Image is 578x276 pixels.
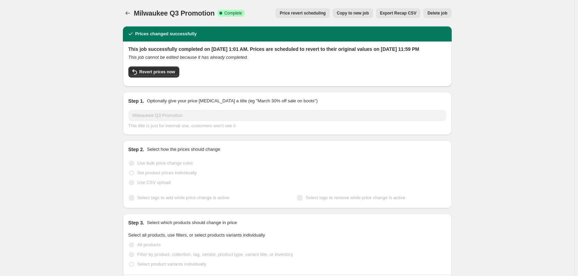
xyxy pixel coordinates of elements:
[128,98,144,104] h2: Step 1.
[135,30,197,37] h2: Prices changed successfully
[128,123,236,128] span: This title is just for internal use, customers won't see it
[423,8,451,18] button: Delete job
[337,10,369,16] span: Copy to new job
[134,9,215,17] span: Milwaukee Q3 Promotion
[128,46,446,53] h2: This job successfully completed on [DATE] 1:01 AM. Prices are scheduled to revert to their origin...
[128,232,265,238] span: Select all products, use filters, or select products variants individually
[147,98,317,104] p: Optionally give your price [MEDICAL_DATA] a title (eg "March 30% off sale on boots")
[427,10,447,16] span: Delete job
[147,219,237,226] p: Select which products should change in price
[380,10,416,16] span: Export Recap CSV
[137,252,293,257] span: Filter by product, collection, tag, vendor, product type, variant title, or inventory
[128,55,248,60] i: This job cannot be edited because it has already completed.
[276,8,330,18] button: Price revert scheduling
[128,219,144,226] h2: Step 3.
[137,195,229,200] span: Select tags to add while price change is active
[137,242,161,247] span: All products
[128,146,144,153] h2: Step 2.
[137,261,206,267] span: Select product variants individually
[333,8,373,18] button: Copy to new job
[137,170,197,175] span: Set product prices individually
[137,180,171,185] span: Use CSV upload
[306,195,405,200] span: Select tags to remove while price change is active
[128,110,446,121] input: 30% off holiday sale
[123,8,133,18] button: Price change jobs
[139,69,175,75] span: Revert prices now
[128,66,179,77] button: Revert prices now
[280,10,326,16] span: Price revert scheduling
[224,10,242,16] span: Complete
[137,160,193,166] span: Use bulk price change rules
[147,146,220,153] p: Select how the prices should change
[376,8,421,18] button: Export Recap CSV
